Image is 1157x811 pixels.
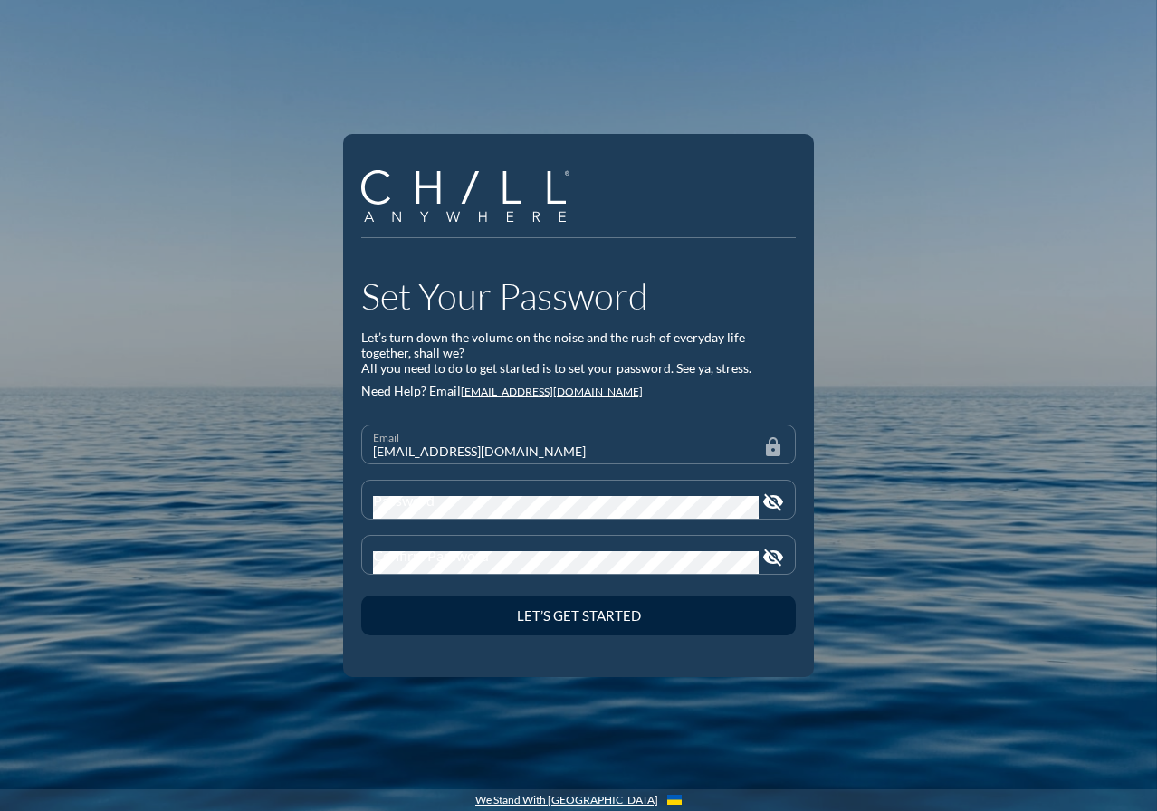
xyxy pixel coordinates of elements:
[373,496,759,519] input: Password
[361,274,796,318] h1: Set Your Password
[361,596,796,635] button: Let’s Get Started
[361,170,569,222] img: Company Logo
[393,607,764,624] div: Let’s Get Started
[461,385,643,398] a: [EMAIL_ADDRESS][DOMAIN_NAME]
[373,551,759,574] input: Confirm Password
[762,547,784,568] i: visibility_off
[475,794,658,806] a: We Stand With [GEOGRAPHIC_DATA]
[361,330,796,376] div: Let’s turn down the volume on the noise and the rush of everyday life together, shall we? All you...
[361,170,583,224] a: Company Logo
[762,491,784,513] i: visibility_off
[361,383,461,398] span: Need Help? Email
[667,795,682,805] img: Flag_of_Ukraine.1aeecd60.svg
